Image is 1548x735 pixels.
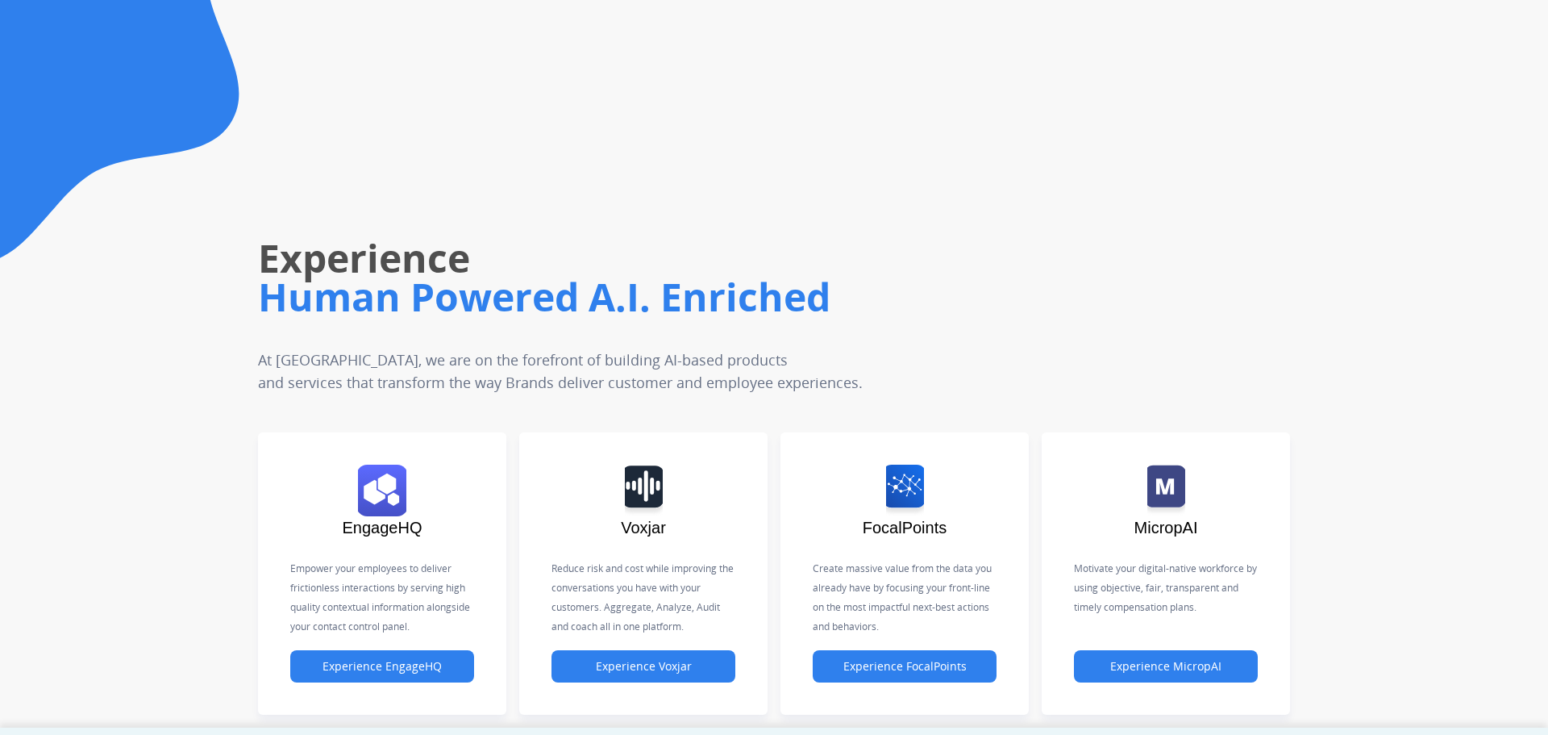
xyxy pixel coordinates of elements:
a: Experience FocalPoints [813,660,997,674]
span: MicropAI [1134,519,1198,537]
button: Experience EngageHQ [290,650,474,683]
button: Experience Voxjar [551,650,735,683]
img: logo [1147,465,1185,516]
a: Experience EngageHQ [290,660,474,674]
p: Reduce risk and cost while improving the conversations you have with your customers. Aggregate, A... [551,559,735,637]
p: Motivate your digital-native workforce by using objective, fair, transparent and timely compensat... [1074,559,1258,617]
span: FocalPoints [863,519,947,537]
h1: Experience [258,232,1092,284]
p: Empower your employees to deliver frictionless interactions by serving high quality contextual in... [290,559,474,637]
a: Experience Voxjar [551,660,735,674]
button: Experience FocalPoints [813,650,997,683]
span: EngageHQ [343,519,422,537]
img: logo [886,465,924,516]
p: At [GEOGRAPHIC_DATA], we are on the forefront of building AI-based products and services that tra... [258,349,989,394]
h1: Human Powered A.I. Enriched [258,271,1092,323]
p: Create massive value from the data you already have by focusing your front-line on the most impac... [813,559,997,637]
img: logo [625,465,663,516]
span: Voxjar [621,519,666,537]
a: Experience MicropAI [1074,660,1258,674]
img: logo [358,465,406,516]
button: Experience MicropAI [1074,650,1258,683]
